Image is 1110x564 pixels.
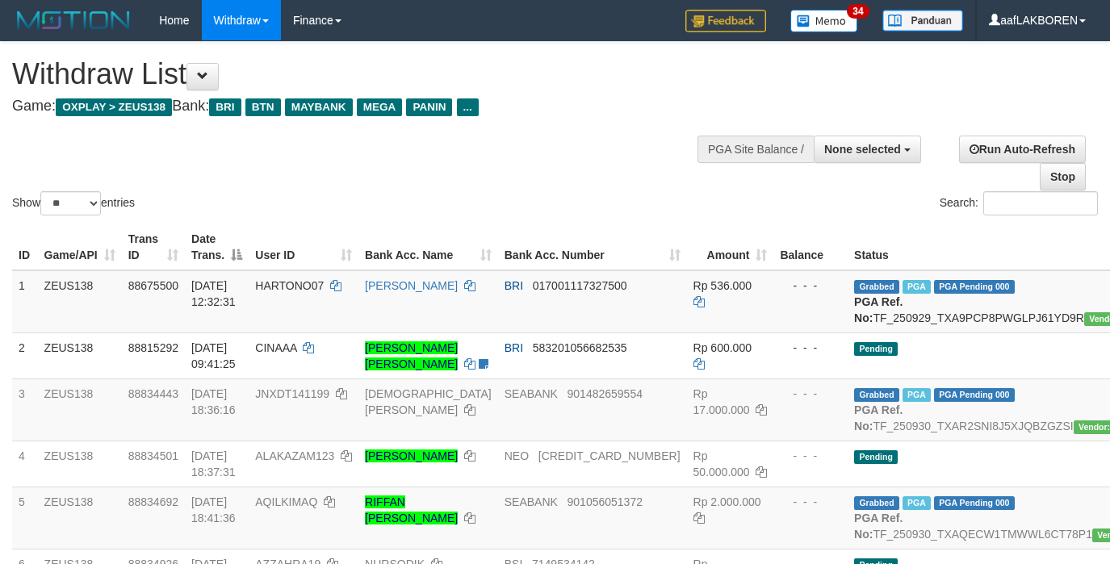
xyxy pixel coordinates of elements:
span: PGA Pending [934,496,1015,510]
select: Showentries [40,191,101,215]
div: - - - [780,340,841,356]
span: BRI [505,279,523,292]
span: Rp 17.000.000 [693,387,750,416]
img: MOTION_logo.png [12,8,135,32]
th: Game/API: activate to sort column ascending [38,224,122,270]
td: ZEUS138 [38,332,122,378]
span: Copy 901056051372 to clipboard [568,495,643,508]
span: OXPLAY > ZEUS138 [56,98,172,116]
span: Pending [854,450,898,464]
span: Rp 50.000.000 [693,449,750,478]
span: None selected [824,143,901,156]
span: Copy 583201056682535 to clipboard [533,341,627,354]
td: 5 [12,487,38,549]
th: Trans ID: activate to sort column ascending [122,224,185,270]
span: PANIN [406,98,452,116]
label: Show entries [12,191,135,215]
span: 88675500 [128,279,178,292]
a: [PERSON_NAME] [365,279,458,292]
span: SEABANK [505,387,558,400]
span: 88834443 [128,387,178,400]
span: BRI [505,341,523,354]
h1: Withdraw List [12,58,724,90]
span: Pending [854,342,898,356]
span: [DATE] 18:37:31 [191,449,236,478]
th: Date Trans.: activate to sort column descending [185,224,249,270]
span: AQILKIMAQ [255,495,317,508]
span: MAYBANK [285,98,353,116]
td: 2 [12,332,38,378]
span: Grabbed [854,280,899,294]
span: ... [457,98,479,116]
span: BTN [245,98,281,116]
td: ZEUS138 [38,270,122,333]
th: ID [12,224,38,270]
img: panduan.png [882,10,963,31]
td: 4 [12,441,38,487]
img: Feedback.jpg [685,10,766,32]
a: [DEMOGRAPHIC_DATA][PERSON_NAME] [365,387,492,416]
span: Marked by aafsolysreylen [903,496,931,510]
span: Rp 536.000 [693,279,752,292]
h4: Game: Bank: [12,98,724,115]
b: PGA Ref. No: [854,512,903,541]
div: PGA Site Balance / [697,136,814,163]
td: 3 [12,378,38,441]
span: Grabbed [854,496,899,510]
b: PGA Ref. No: [854,295,903,324]
a: Run Auto-Refresh [959,136,1086,163]
div: - - - [780,386,841,402]
span: [DATE] 12:32:31 [191,279,236,308]
span: Grabbed [854,388,899,402]
div: - - - [780,494,841,510]
span: Copy 5859457211775153 to clipboard [538,449,681,462]
span: BRI [209,98,241,116]
label: Search: [940,191,1098,215]
span: MEGA [357,98,403,116]
span: [DATE] 09:41:25 [191,341,236,370]
span: 88834501 [128,449,178,462]
a: Stop [1040,163,1086,190]
th: Bank Acc. Name: activate to sort column ascending [358,224,498,270]
span: SEABANK [505,495,558,508]
td: ZEUS138 [38,378,122,441]
a: RIFFAN [PERSON_NAME] [365,495,458,524]
b: PGA Ref. No: [854,403,903,432]
div: - - - [780,278,841,294]
span: Copy 017001117327500 to clipboard [533,279,627,292]
span: 34 [847,4,869,19]
span: Marked by aaftrukkakada [903,280,931,294]
input: Search: [983,191,1098,215]
span: [DATE] 18:41:36 [191,495,236,524]
button: None selected [814,136,921,163]
span: ALAKAZAM123 [255,449,334,462]
td: ZEUS138 [38,487,122,549]
span: 88834692 [128,495,178,508]
span: PGA Pending [934,388,1015,402]
a: [PERSON_NAME] [365,449,458,462]
span: HARTONO07 [255,279,324,292]
span: CINAAA [255,341,296,354]
span: Copy 901482659554 to clipboard [568,387,643,400]
span: PGA Pending [934,280,1015,294]
th: User ID: activate to sort column ascending [249,224,358,270]
td: ZEUS138 [38,441,122,487]
span: Rp 600.000 [693,341,752,354]
th: Bank Acc. Number: activate to sort column ascending [498,224,687,270]
span: NEO [505,449,529,462]
td: 1 [12,270,38,333]
th: Balance [773,224,848,270]
a: [PERSON_NAME] [PERSON_NAME] [365,341,458,370]
span: [DATE] 18:36:16 [191,387,236,416]
span: 88815292 [128,341,178,354]
img: Button%20Memo.svg [790,10,858,32]
span: JNXDT141199 [255,387,329,400]
span: Rp 2.000.000 [693,495,761,508]
span: Marked by aafsolysreylen [903,388,931,402]
th: Amount: activate to sort column ascending [687,224,774,270]
div: - - - [780,448,841,464]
